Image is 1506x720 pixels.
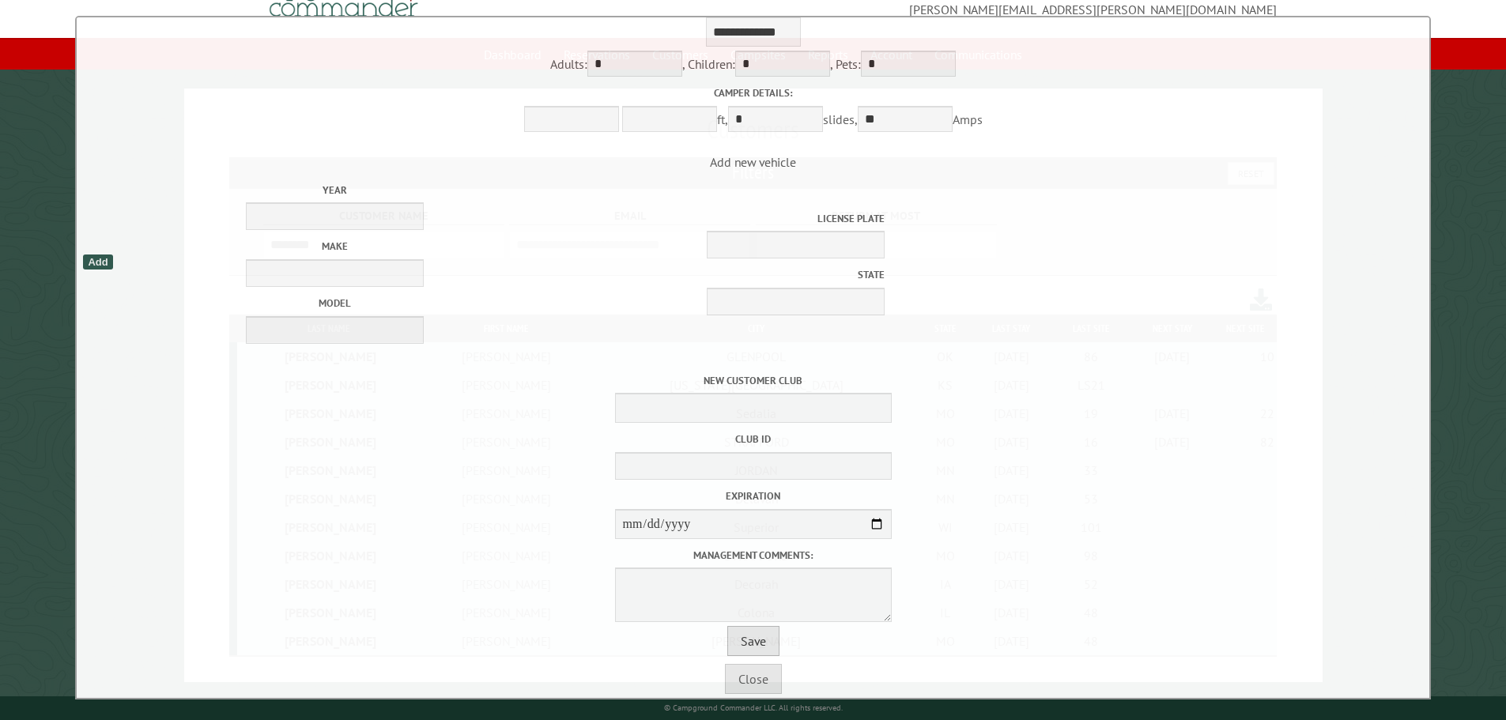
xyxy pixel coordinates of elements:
[81,548,1425,563] label: Management comments:
[725,664,782,694] button: Close
[153,296,516,311] label: Model
[153,239,516,254] label: Make
[83,254,112,270] div: Add
[81,51,1425,81] div: Adults: , Children: , Pets:
[81,373,1425,388] label: New customer club
[153,183,516,198] label: Year
[81,154,1425,354] span: Add new vehicle
[522,267,885,282] label: State
[522,211,885,226] label: License Plate
[81,85,1425,135] div: ft, slides, Amps
[664,703,843,713] small: © Campground Commander LLC. All rights reserved.
[81,488,1425,503] label: Expiration
[727,626,779,656] button: Save
[81,432,1425,447] label: Club ID
[81,85,1425,100] label: Camper details:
